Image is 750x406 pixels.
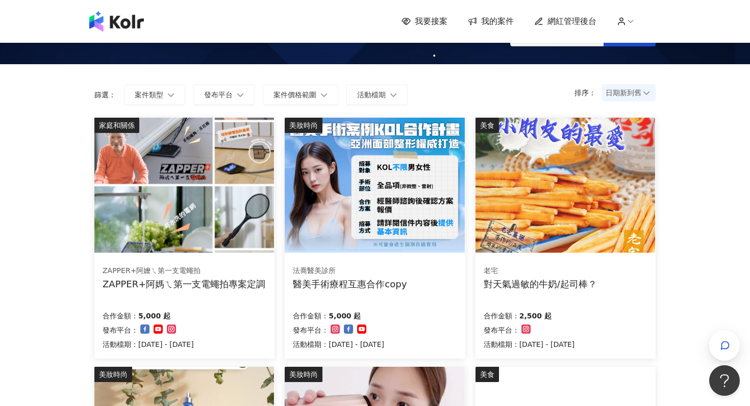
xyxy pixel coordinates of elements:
[357,91,386,99] span: 活動檔期
[285,118,322,133] div: 美妝時尚
[285,367,322,382] div: 美妝時尚
[574,89,602,97] p: 排序：
[103,324,138,336] p: 發布平台：
[329,310,361,322] p: 5,000 起
[263,85,338,105] button: 案件價格範圍
[94,118,274,253] img: ZAPPER+阿媽ㄟ第一支電蠅拍專案定調
[103,310,138,322] p: 合作金額：
[204,91,233,99] span: 發布平台
[468,16,514,27] a: 我的案件
[103,278,265,290] div: ZAPPER+阿媽ㄟ第一支電蠅拍專案定調
[138,310,170,322] p: 5,000 起
[124,85,185,105] button: 案件類型
[103,338,194,350] p: 活動檔期：[DATE] - [DATE]
[94,118,139,133] div: 家庭和關係
[193,85,255,105] button: 發布平台
[135,91,163,99] span: 案件類型
[89,11,144,32] img: logo
[415,16,447,27] span: 我要接案
[484,278,597,290] div: 對天氣過敏的牛奶/起司棒？
[484,266,597,276] div: 老宅
[484,338,575,350] p: 活動檔期：[DATE] - [DATE]
[534,16,596,27] a: 網紅管理後台
[402,16,447,27] a: 我要接案
[346,85,408,105] button: 活動檔期
[103,266,265,276] div: ZAPPER+阿嬤ㄟ第一支電蠅拍
[285,118,464,253] img: 眼袋、隆鼻、隆乳、抽脂、墊下巴
[606,85,652,100] span: 日期新到舊
[709,365,740,396] iframe: Help Scout Beacon - Open
[547,16,596,27] span: 網紅管理後台
[273,91,316,99] span: 案件價格範圍
[519,310,552,322] p: 2,500 起
[481,16,514,27] span: 我的案件
[476,118,499,133] div: 美食
[293,266,407,276] div: 法喬醫美診所
[293,310,329,322] p: 合作金額：
[484,310,519,322] p: 合作金額：
[484,324,519,336] p: 發布平台：
[293,278,407,290] div: 醫美手術療程互惠合作copy
[293,338,384,350] p: 活動檔期：[DATE] - [DATE]
[293,324,329,336] p: 發布平台：
[94,91,116,99] p: 篩選：
[94,367,132,382] div: 美妝時尚
[476,118,655,253] img: 老宅牛奶棒/老宅起司棒
[476,367,499,382] div: 美食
